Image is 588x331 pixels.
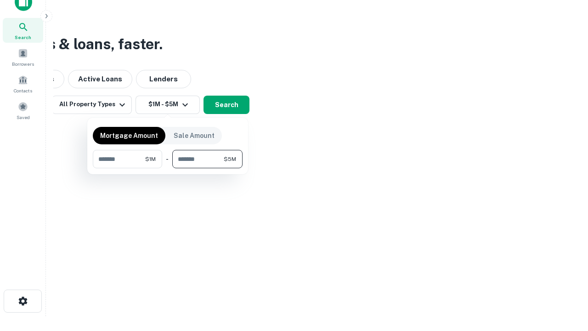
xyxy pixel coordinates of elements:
[224,155,236,163] span: $5M
[542,257,588,302] iframe: Chat Widget
[166,150,169,168] div: -
[174,131,215,141] p: Sale Amount
[145,155,156,163] span: $1M
[100,131,158,141] p: Mortgage Amount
